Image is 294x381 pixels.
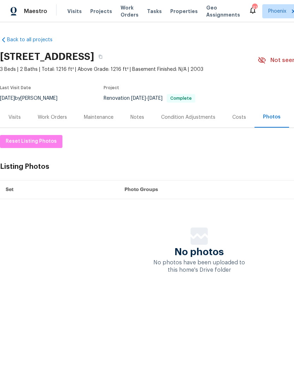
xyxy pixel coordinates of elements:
span: No photos have been uploaded to this home's Drive folder [153,260,245,273]
span: Complete [167,96,195,100]
button: Copy Address [94,50,107,63]
div: Visits [8,114,21,121]
span: Phoenix [268,8,286,15]
span: [DATE] [148,96,163,101]
div: 41 [252,4,257,11]
span: Work Orders [121,4,139,18]
span: Renovation [104,96,195,101]
div: Notes [130,114,144,121]
span: Reset Listing Photos [6,137,57,146]
span: No photos [174,248,224,256]
span: Visits [67,8,82,15]
span: Project [104,86,119,90]
span: Properties [170,8,198,15]
span: Projects [90,8,112,15]
div: Condition Adjustments [161,114,215,121]
div: Maintenance [84,114,114,121]
span: Tasks [147,9,162,14]
span: Geo Assignments [206,4,240,18]
div: Photos [263,113,281,121]
div: Work Orders [38,114,67,121]
div: Costs [232,114,246,121]
span: [DATE] [131,96,146,101]
span: Maestro [24,8,47,15]
span: - [131,96,163,101]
